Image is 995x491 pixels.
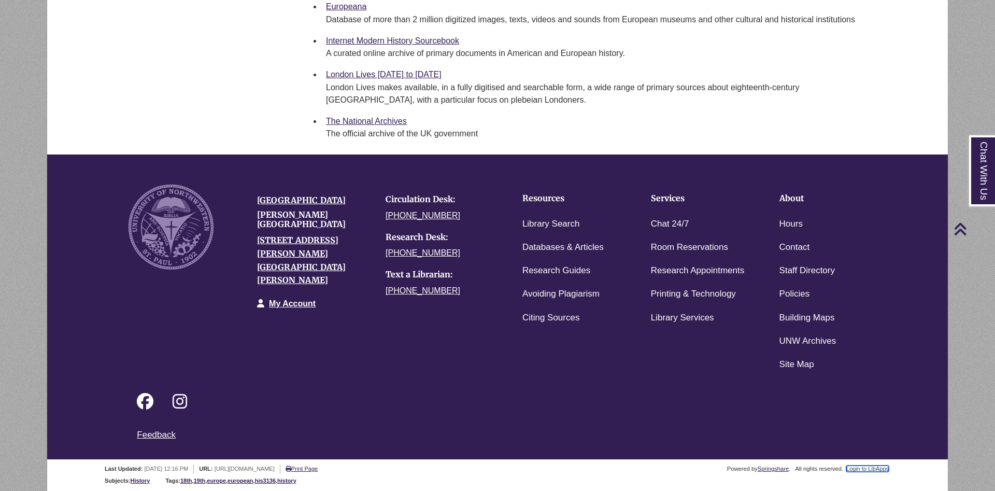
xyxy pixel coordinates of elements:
a: 19th [194,478,206,484]
a: Library Search [522,217,580,232]
div: All rights reserved. [793,466,845,472]
a: [GEOGRAPHIC_DATA] [257,195,346,205]
a: Printing & Technology [651,287,736,302]
a: Policies [779,287,810,302]
a: London Lives [DATE] to [DATE] [326,70,442,79]
a: Avoiding Plagiarism [522,287,600,302]
a: [PHONE_NUMBER] [386,248,460,257]
span: URL: [199,466,212,472]
a: [PHONE_NUMBER] [386,211,460,220]
span: Tags: [165,478,180,484]
span: Subjects: [105,478,131,484]
a: Back to Top [954,222,992,236]
a: Springshare [758,466,789,472]
span: [URL][DOMAIN_NAME] [215,466,275,472]
i: Follow on Instagram [173,393,187,410]
a: Research Guides [522,263,590,278]
a: The National Archives [326,117,407,125]
a: Staff Directory [779,263,835,278]
a: europe [207,478,226,484]
span: Last Updated: [105,466,143,472]
a: Databases & Articles [522,240,604,255]
div: Database of more than 2 million digitized images, texts, videos and sounds from European museums ... [326,13,890,26]
h4: Resources [522,194,619,203]
a: Internet Modern History Sourcebook [326,36,459,45]
a: My Account [269,299,316,308]
h4: Text a Librarian: [386,270,499,279]
a: european [228,478,253,484]
h4: Research Desk: [386,233,499,242]
a: Site Map [779,357,814,372]
a: Room Reservations [651,240,728,255]
span: , , , , , [180,478,296,484]
h4: [PERSON_NAME][GEOGRAPHIC_DATA] [257,211,370,229]
span: [DATE] 12:16 PM [144,466,188,472]
a: [STREET_ADDRESS][PERSON_NAME][GEOGRAPHIC_DATA][PERSON_NAME] [257,235,346,285]
a: Login to LibApps [846,466,889,472]
a: History [131,478,150,484]
a: [PHONE_NUMBER] [386,286,460,295]
img: UNW seal [129,185,213,269]
a: Building Maps [779,311,835,326]
h4: About [779,194,876,203]
a: his3136 [255,478,276,484]
a: Citing Sources [522,311,580,326]
i: Print Page [286,466,291,472]
a: Print Page [286,466,318,472]
div: London Lives makes available, in a fully digitised and searchable form, a wide range of primary s... [326,81,890,106]
a: Feedback [137,430,176,440]
div: Powered by . [726,466,792,472]
a: Chat 24/7 [651,217,689,232]
a: UNW Archives [779,334,836,349]
div: The official archive of the UK government [326,128,890,140]
a: Hours [779,217,803,232]
a: 18th [180,478,192,484]
a: Contact [779,240,810,255]
h4: Services [651,194,747,203]
a: Europeana [326,2,366,11]
a: Library Services [651,311,714,326]
a: Research Appointments [651,263,745,278]
i: Follow on Facebook [137,393,153,410]
h4: Circulation Desk: [386,195,499,204]
a: history [277,478,296,484]
div: A curated online archive of primary documents in American and European history. [326,47,890,60]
